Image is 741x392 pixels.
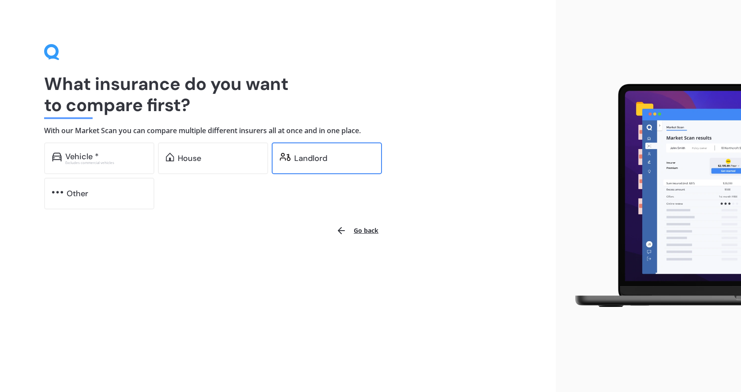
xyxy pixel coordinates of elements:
h4: With our Market Scan you can compare multiple different insurers all at once and in one place. [44,126,512,135]
img: other.81dba5aafe580aa69f38.svg [52,188,63,197]
div: House [178,154,201,163]
img: home.91c183c226a05b4dc763.svg [166,153,174,161]
img: car.f15378c7a67c060ca3f3.svg [52,153,62,161]
button: Go back [331,220,384,241]
div: Landlord [294,154,327,163]
div: Other [67,189,88,198]
div: Excludes commercial vehicles [65,161,146,164]
img: landlord.470ea2398dcb263567d0.svg [280,153,291,161]
img: laptop.webp [563,79,741,313]
div: Vehicle * [65,152,99,161]
h1: What insurance do you want to compare first? [44,73,512,116]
